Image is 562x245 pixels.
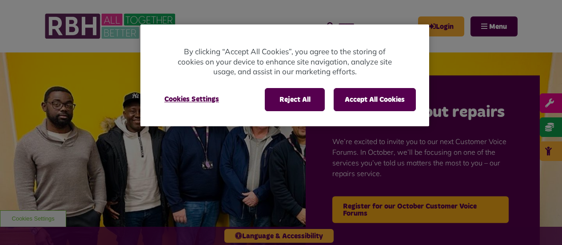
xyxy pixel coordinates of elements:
div: Privacy [140,24,429,126]
p: By clicking “Accept All Cookies”, you agree to the storing of cookies on your device to enhance s... [176,47,394,77]
div: Cookie banner [140,24,429,126]
button: Accept All Cookies [334,88,416,111]
button: Reject All [265,88,325,111]
button: Cookies Settings [154,88,230,110]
